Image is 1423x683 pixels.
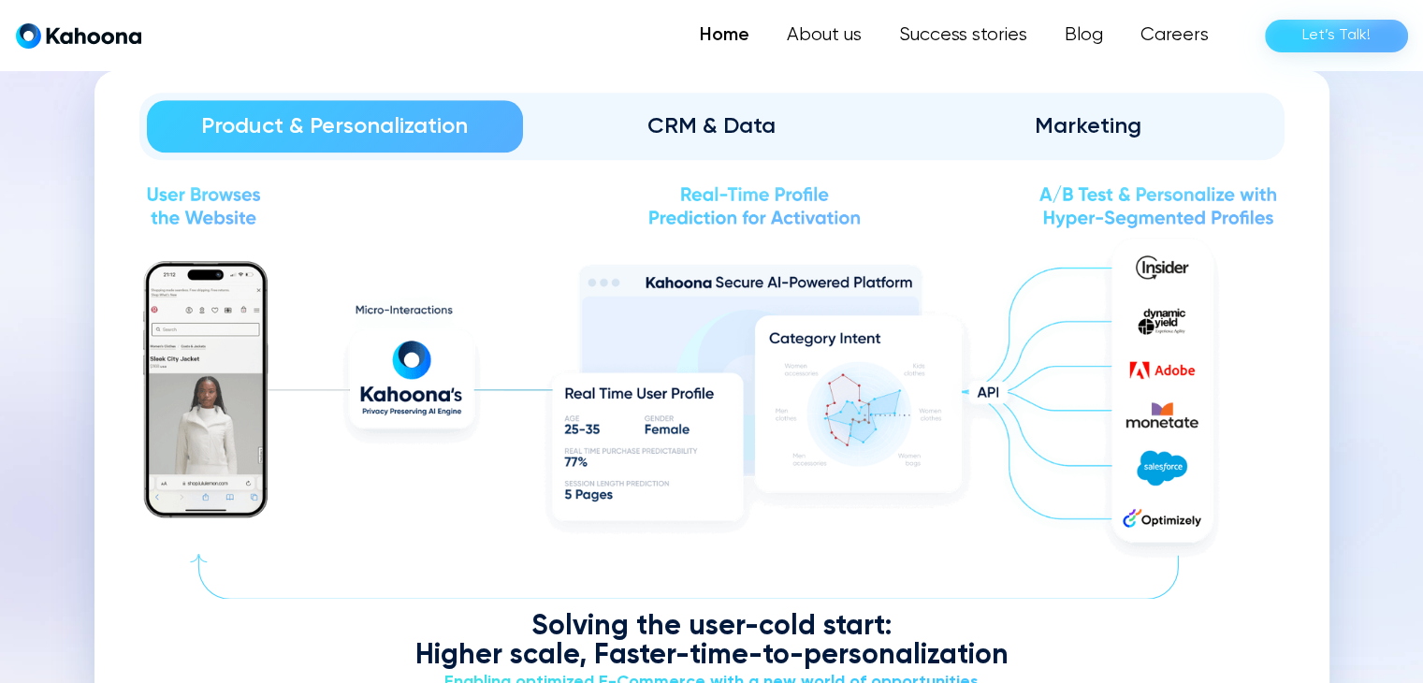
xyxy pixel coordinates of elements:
[1265,20,1408,52] a: Let’s Talk!
[16,22,141,50] a: home
[880,17,1046,54] a: Success stories
[681,17,768,54] a: Home
[1302,21,1371,51] div: Let’s Talk!
[926,111,1251,141] div: Marketing
[1122,17,1227,54] a: Careers
[768,17,880,54] a: About us
[139,613,1285,671] div: Solving the user-cold start: Higher scale, Faster-time-to-personalization
[549,111,874,141] div: CRM & Data
[173,111,498,141] div: Product & Personalization
[1046,17,1122,54] a: Blog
